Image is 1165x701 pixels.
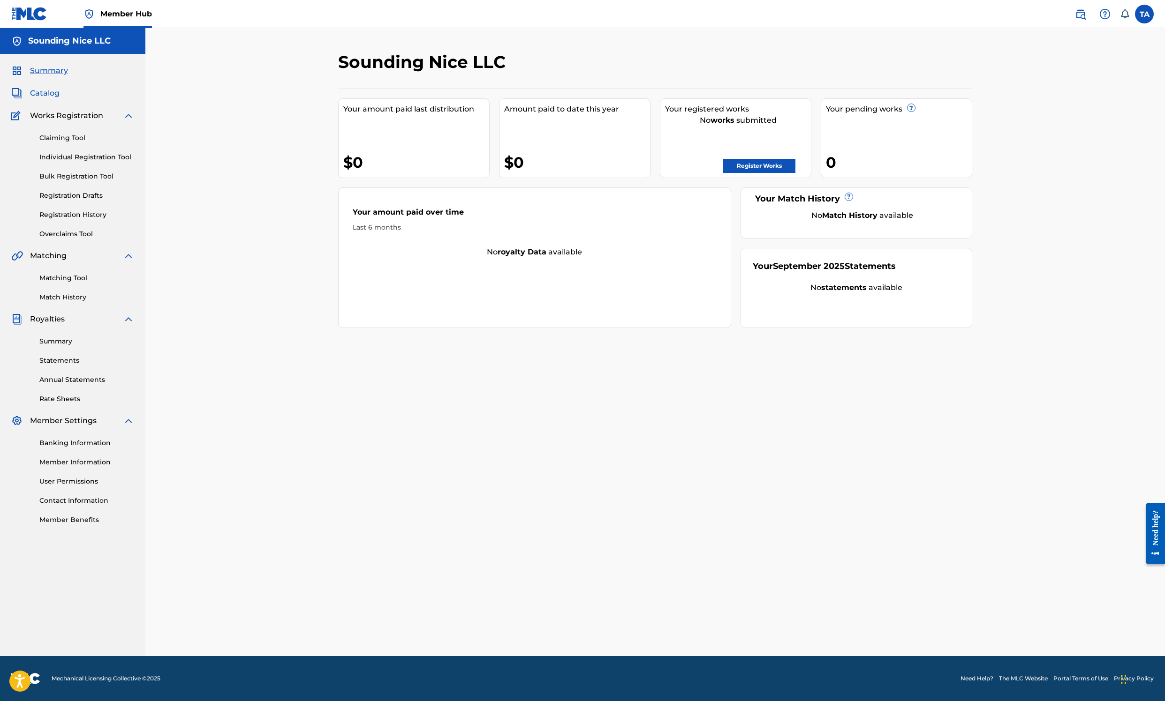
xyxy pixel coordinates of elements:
[11,7,47,21] img: MLC Logo
[11,36,23,47] img: Accounts
[826,104,972,115] div: Your pending works
[123,250,134,261] img: expand
[1071,5,1090,23] a: Public Search
[1138,488,1165,579] iframe: Resource Center
[1075,8,1086,20] img: search
[504,104,650,115] div: Amount paid to date this year
[39,152,134,162] a: Individual Registration Tool
[961,674,993,683] a: Need Help?
[30,110,103,121] span: Works Registration
[11,88,23,99] img: Catalog
[30,415,97,426] span: Member Settings
[1053,674,1108,683] a: Portal Terms of Use
[711,116,734,125] strong: works
[665,104,811,115] div: Your registered works
[39,477,134,486] a: User Permissions
[83,8,95,20] img: Top Rightsholder
[504,152,650,173] div: $0
[339,246,731,258] div: No available
[1099,8,1111,20] img: help
[498,247,546,256] strong: royalty data
[1114,674,1154,683] a: Privacy Policy
[11,250,23,261] img: Matching
[30,250,67,261] span: Matching
[821,283,867,292] strong: statements
[753,260,896,273] div: Your Statements
[39,210,134,220] a: Registration History
[753,193,961,205] div: Your Match History
[39,394,134,404] a: Rate Sheets
[1118,656,1165,701] iframe: Chat Widget
[11,415,23,426] img: Member Settings
[11,65,23,76] img: Summary
[353,223,717,232] div: Last 6 months
[123,415,134,426] img: expand
[11,88,60,99] a: CatalogCatalog
[353,207,717,223] div: Your amount paid over time
[908,104,915,112] span: ?
[665,115,811,126] div: No submitted
[30,313,65,325] span: Royalties
[753,282,961,293] div: No available
[39,496,134,506] a: Contact Information
[39,292,134,302] a: Match History
[343,152,489,173] div: $0
[52,674,160,683] span: Mechanical Licensing Collective © 2025
[39,191,134,201] a: Registration Drafts
[826,152,972,173] div: 0
[100,8,152,19] span: Member Hub
[11,673,40,684] img: logo
[39,515,134,525] a: Member Benefits
[338,52,510,73] h2: Sounding Nice LLC
[1121,665,1127,694] div: Drag
[822,211,878,220] strong: Match History
[39,133,134,143] a: Claiming Tool
[845,193,853,201] span: ?
[39,273,134,283] a: Matching Tool
[39,336,134,346] a: Summary
[764,210,961,221] div: No available
[1135,5,1154,23] div: User Menu
[11,110,23,121] img: Works Registration
[123,110,134,121] img: expand
[39,229,134,239] a: Overclaims Tool
[11,65,68,76] a: SummarySummary
[39,457,134,467] a: Member Information
[1120,9,1129,19] div: Notifications
[343,104,489,115] div: Your amount paid last distribution
[30,65,68,76] span: Summary
[28,36,111,46] h5: Sounding Nice LLC
[39,438,134,448] a: Banking Information
[39,375,134,385] a: Annual Statements
[999,674,1048,683] a: The MLC Website
[30,88,60,99] span: Catalog
[39,172,134,181] a: Bulk Registration Tool
[123,313,134,325] img: expand
[11,313,23,325] img: Royalties
[723,159,795,173] a: Register Works
[773,261,845,271] span: September 2025
[39,356,134,365] a: Statements
[1096,5,1114,23] div: Help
